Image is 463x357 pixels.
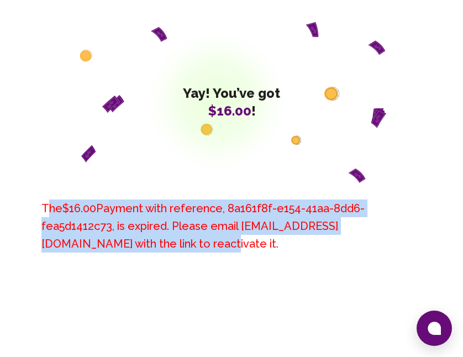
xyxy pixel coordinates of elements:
[41,200,422,253] h6: The $16.00 Payment with reference, , is expired. Please email [EMAIL_ADDRESS][DOMAIN_NAME] with t...
[183,106,280,117] span: !
[41,202,365,233] a: 8a161f8f-e154-41aa-8dd6-fea5d1412c73
[183,88,280,99] span: Yay! You’ve got
[208,103,251,119] span: $16.00
[417,311,452,346] button: Open chat window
